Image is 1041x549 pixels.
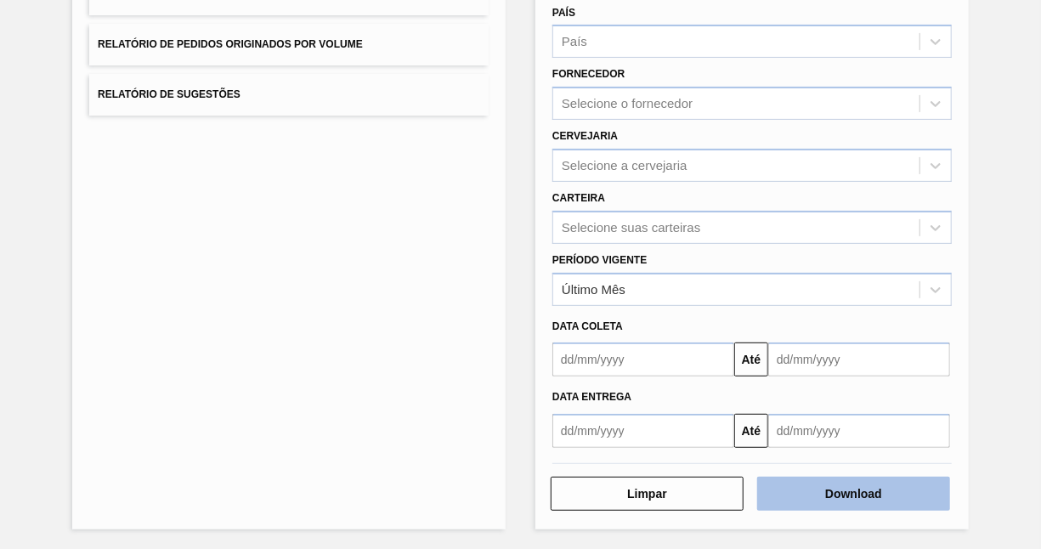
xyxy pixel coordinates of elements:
div: Selecione o fornecedor [562,97,693,111]
input: dd/mm/yyyy [552,414,734,448]
span: Data coleta [552,320,623,332]
label: Carteira [552,192,605,204]
span: Data entrega [552,391,631,403]
div: País [562,35,587,49]
input: dd/mm/yyyy [552,342,734,376]
div: Último Mês [562,282,625,297]
div: Selecione a cervejaria [562,158,687,173]
button: Relatório de Pedidos Originados por Volume [89,24,489,65]
button: Limpar [551,477,744,511]
label: Período Vigente [552,254,647,266]
button: Download [757,477,950,511]
span: Relatório de Pedidos Originados por Volume [98,38,363,50]
button: Relatório de Sugestões [89,74,489,116]
label: País [552,7,575,19]
div: Selecione suas carteiras [562,220,700,235]
button: Até [734,342,768,376]
span: Relatório de Sugestões [98,88,240,100]
button: Até [734,414,768,448]
input: dd/mm/yyyy [768,342,950,376]
input: dd/mm/yyyy [768,414,950,448]
label: Cervejaria [552,130,618,142]
label: Fornecedor [552,68,625,80]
